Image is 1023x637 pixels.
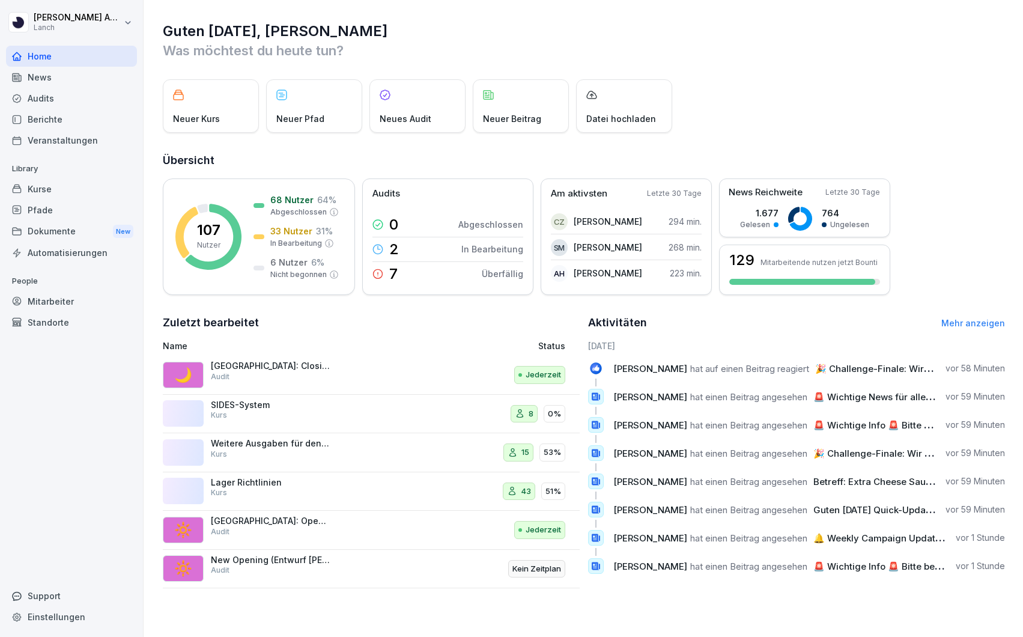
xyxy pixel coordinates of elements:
span: [PERSON_NAME] [613,391,687,403]
p: Audits [372,187,400,201]
span: hat einen Beitrag angesehen [690,419,807,431]
p: Datei hochladen [586,112,656,125]
a: Automatisierungen [6,242,137,263]
p: Ungelesen [830,219,869,230]
p: [PERSON_NAME] [574,241,642,254]
p: [GEOGRAPHIC_DATA]: Closing [211,361,331,371]
span: [PERSON_NAME] [613,532,687,544]
p: New Opening (Entwurf [PERSON_NAME]) [211,555,331,565]
span: hat einen Beitrag angesehen [690,532,807,544]
p: 107 [197,223,220,237]
h2: Aktivitäten [588,314,647,331]
span: [PERSON_NAME] [613,419,687,431]
p: vor 1 Stunde [956,560,1005,572]
p: Neuer Beitrag [483,112,541,125]
p: Nutzer [197,240,220,251]
p: Letzte 30 Tage [825,187,880,198]
p: Status [538,340,565,352]
span: hat einen Beitrag angesehen [690,504,807,516]
p: Jederzeit [526,524,561,536]
p: vor 59 Minuten [946,475,1005,487]
p: 268 min. [669,241,702,254]
div: Dokumente [6,221,137,243]
p: Lanch [34,23,121,32]
p: Jederzeit [526,369,561,381]
a: Mehr anzeigen [941,318,1005,328]
h1: Guten [DATE], [PERSON_NAME] [163,22,1005,41]
a: Lager RichtlinienKurs4351% [163,472,580,511]
h2: Zuletzt bearbeitet [163,314,580,331]
p: 8 [529,408,533,420]
span: [PERSON_NAME] [613,476,687,487]
span: hat einen Beitrag angesehen [690,561,807,572]
p: In Bearbeitung [461,243,523,255]
div: Audits [6,88,137,109]
p: [GEOGRAPHIC_DATA]: Opening [211,516,331,526]
span: [PERSON_NAME] [613,504,687,516]
p: Abgeschlossen [458,218,523,231]
a: Einstellungen [6,606,137,627]
p: 33 Nutzer [270,225,312,237]
p: 764 [822,207,869,219]
p: [PERSON_NAME] [574,215,642,228]
p: 68 Nutzer [270,194,314,206]
p: 223 min. [670,267,702,279]
p: 51% [545,486,561,498]
a: Kurse [6,178,137,200]
p: 43 [521,486,531,498]
p: vor 59 Minuten [946,447,1005,459]
span: hat auf einen Beitrag reagiert [690,363,809,374]
p: Nicht begonnen [270,269,327,280]
p: 2 [389,242,399,257]
p: Library [6,159,137,178]
a: 🔆[GEOGRAPHIC_DATA]: OpeningAuditJederzeit [163,511,580,550]
a: 🔆New Opening (Entwurf [PERSON_NAME])AuditKein Zeitplan [163,550,580,589]
p: 53% [544,447,561,459]
p: Abgeschlossen [270,207,327,218]
div: Home [6,46,137,67]
p: [PERSON_NAME] [574,267,642,279]
p: Was möchtest du heute tun? [163,41,1005,60]
span: [PERSON_NAME] [613,363,687,374]
p: 7 [389,267,398,281]
a: Pfade [6,200,137,221]
div: CZ [551,213,568,230]
a: Weitere Ausgaben für den StoreKurs1553% [163,433,580,472]
p: Lager Richtlinien [211,477,331,488]
a: Veranstaltungen [6,130,137,151]
p: Am aktivsten [551,187,607,201]
a: DokumenteNew [6,221,137,243]
div: Standorte [6,312,137,333]
p: 🔆 [174,519,192,541]
p: Gelesen [740,219,770,230]
p: Letzte 30 Tage [647,188,702,199]
p: 15 [521,447,529,459]
p: People [6,272,137,291]
p: Neuer Pfad [276,112,324,125]
p: 🔆 [174,558,192,579]
div: Support [6,585,137,606]
p: Überfällig [482,267,523,280]
p: Audit [211,371,229,382]
p: 0% [548,408,561,420]
p: SIDES-System [211,400,331,410]
p: 6 Nutzer [270,256,308,269]
p: vor 58 Minuten [946,362,1005,374]
span: hat einen Beitrag angesehen [690,448,807,459]
h6: [DATE] [588,340,1005,352]
a: Berichte [6,109,137,130]
p: Audit [211,565,229,576]
p: 1.677 [740,207,779,219]
p: vor 59 Minuten [946,419,1005,431]
p: Neuer Kurs [173,112,220,125]
p: Kurs [211,410,227,421]
span: [PERSON_NAME] [613,448,687,459]
p: vor 59 Minuten [946,504,1005,516]
span: hat einen Beitrag angesehen [690,476,807,487]
a: News [6,67,137,88]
